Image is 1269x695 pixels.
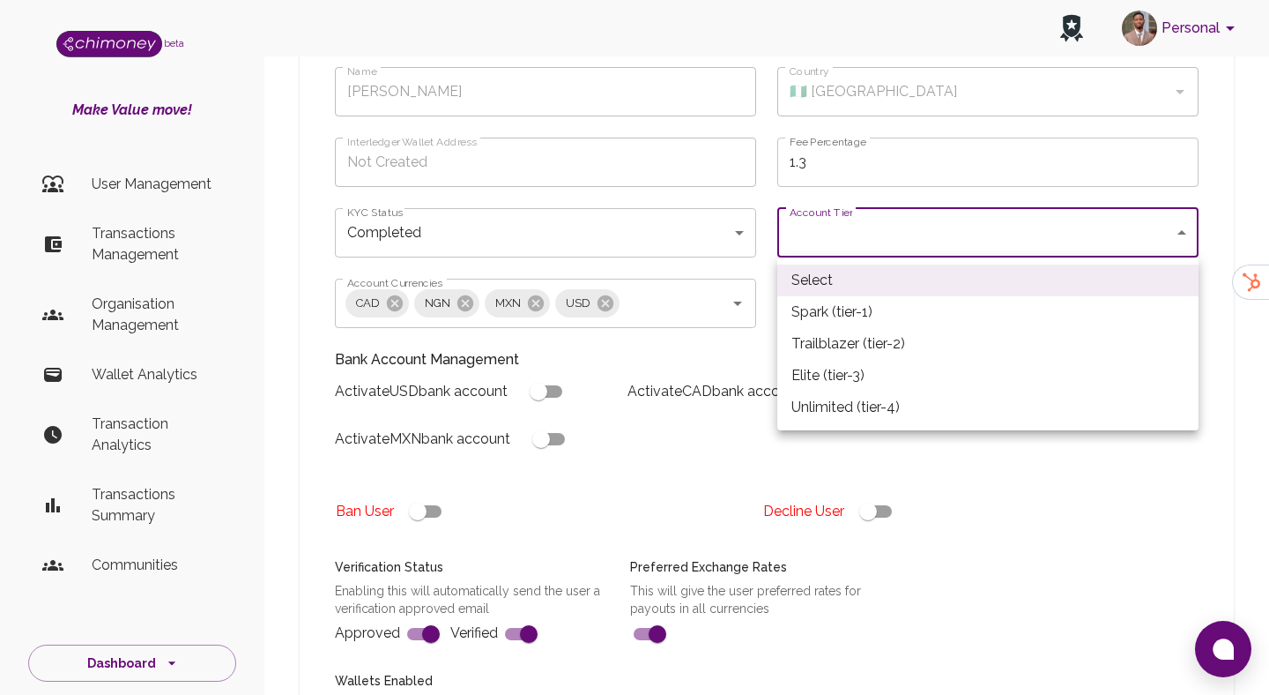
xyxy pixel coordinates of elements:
button: Open chat window [1195,621,1251,677]
li: Select [777,265,1198,296]
li: Spark (tier-1) [777,296,1198,328]
li: Unlimited (tier-4) [777,392,1198,423]
li: Trailblazer (tier-2) [777,328,1198,360]
li: Elite (tier-3) [777,360,1198,392]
